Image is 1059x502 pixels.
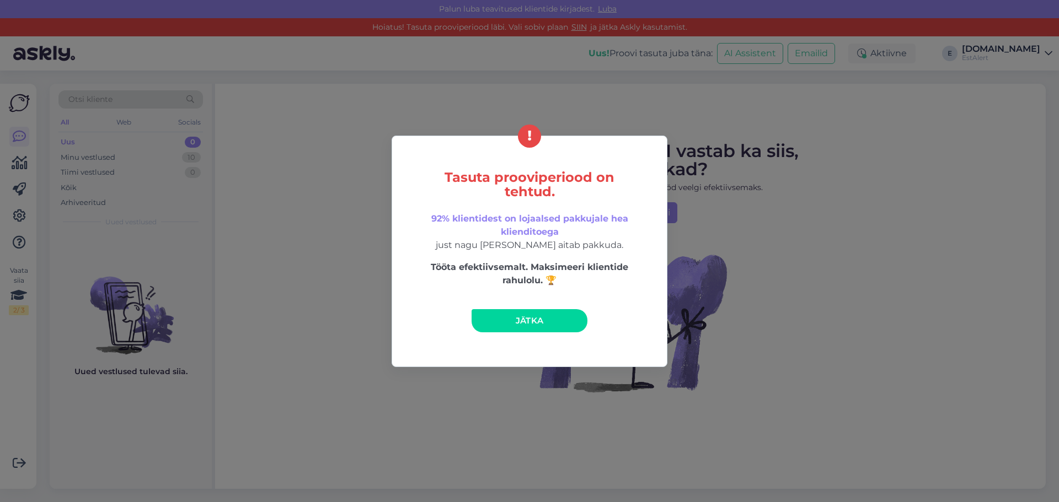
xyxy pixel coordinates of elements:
span: Jätka [516,315,544,326]
p: just nagu [PERSON_NAME] aitab pakkuda. [415,212,644,252]
h5: Tasuta prooviperiood on tehtud. [415,170,644,199]
a: Jätka [472,309,587,332]
p: Tööta efektiivsemalt. Maksimeeri klientide rahulolu. 🏆 [415,261,644,287]
span: 92% klientidest on lojaalsed pakkujale hea klienditoega [431,213,628,237]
